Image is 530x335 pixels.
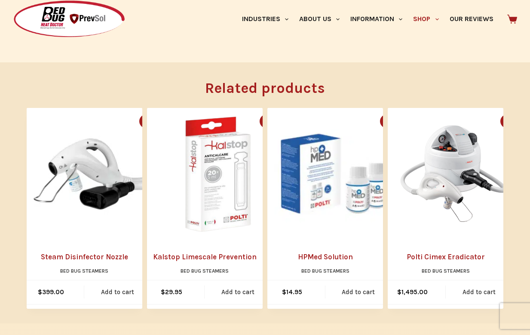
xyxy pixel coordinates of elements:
button: Quick view toggle [260,114,273,128]
a: Bed Bug Steamers [60,268,108,274]
span: $ [397,288,401,296]
span: $ [282,288,286,296]
a: Kalstop Limescale Prevention [147,252,263,263]
button: Quick view toggle [500,114,514,128]
bdi: 29.95 [161,288,182,296]
a: Steam Disinfector Nozzle [27,252,142,263]
a: Add to cart: “Polti Cimex Eradicator” [446,280,512,304]
span: $ [161,288,165,296]
h2: Related products [27,77,504,99]
a: HPMed Solution [267,108,400,241]
button: Open LiveChat chat widget [7,3,33,29]
bdi: 399.00 [38,288,64,296]
button: Quick view toggle [380,114,394,128]
a: Add to cart: “Kalstop Limescale Prevention” [205,280,271,304]
a: Bed Bug Steamers [422,268,470,274]
bdi: 14.95 [282,288,302,296]
a: Bed Bug Steamers [301,268,349,274]
a: Add to cart: “HPMed Solution” [325,280,392,304]
a: HPMed Solution [267,252,383,263]
a: Kalstop Limescale Prevention [147,108,280,241]
span: $ [38,288,42,296]
a: Bed Bug Steamers [181,268,229,274]
a: Polti Cimex Eradicator [388,252,503,263]
a: Polti Cimex Eradicator [388,108,521,241]
bdi: 1,495.00 [397,288,428,296]
button: Quick view toggle [139,114,153,128]
a: Steam Disinfector Nozzle [27,108,159,241]
a: Add to cart: “Steam Disinfector Nozzle” [84,280,151,304]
